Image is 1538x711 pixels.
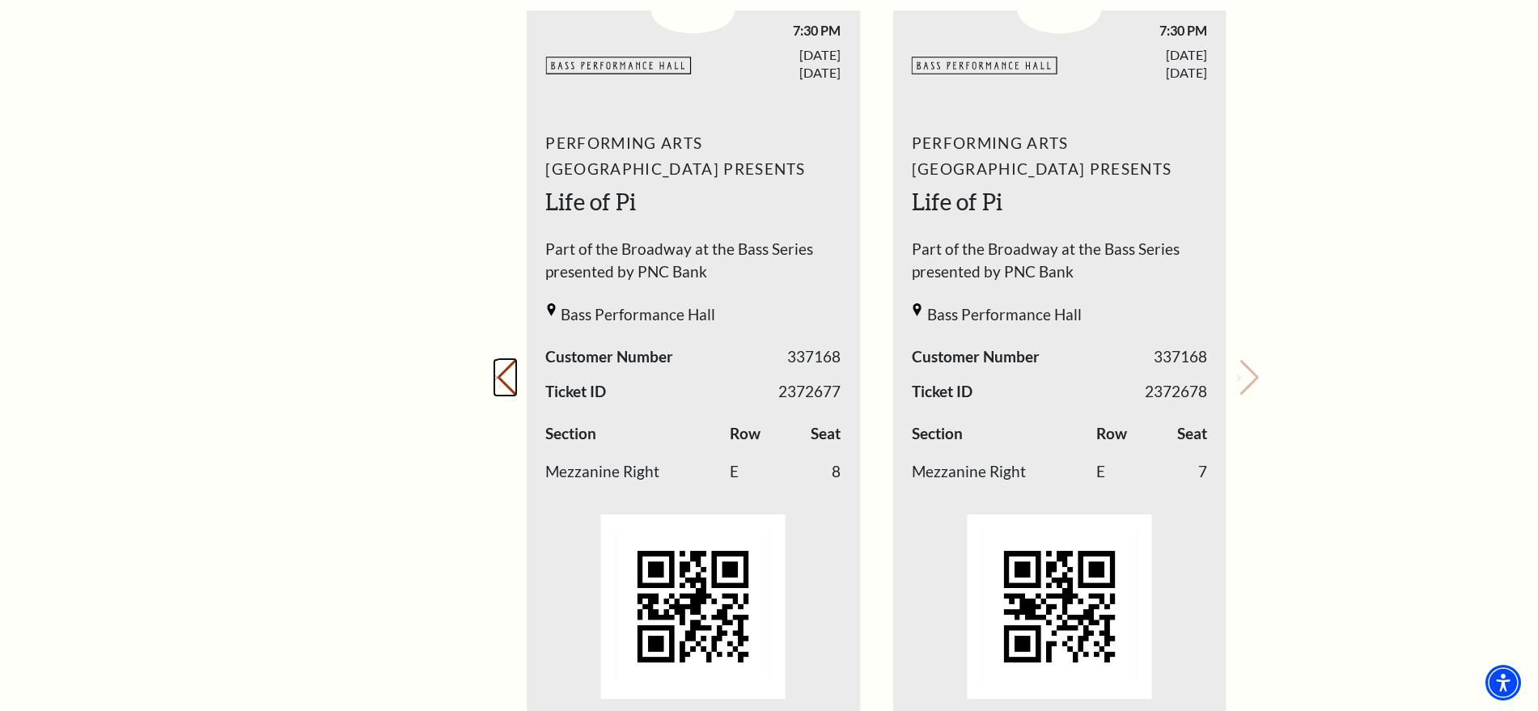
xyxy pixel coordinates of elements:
[545,186,841,218] h2: Life of Pi
[787,345,841,369] span: 337168
[1096,422,1127,446] label: Row
[545,380,606,404] span: Ticket ID
[1096,453,1159,492] td: E
[1159,453,1207,492] td: 7
[545,130,841,182] span: Performing Arts [GEOGRAPHIC_DATA] Presents
[912,130,1207,182] span: Performing Arts [GEOGRAPHIC_DATA] Presents
[730,422,761,446] label: Row
[545,345,673,369] span: Customer Number
[912,453,1096,492] td: Mezzanine Right
[912,422,963,446] label: Section
[561,303,715,327] span: Bass Performance Hall
[927,303,1082,327] span: Bass Performance Hall
[693,22,841,39] span: 7:30 PM
[1059,46,1207,80] span: [DATE] [DATE]
[811,422,841,446] label: Seat
[545,238,841,292] span: Part of the Broadway at the Bass Series presented by PNC Bank
[778,380,841,404] span: 2372677
[1145,380,1207,404] span: 2372678
[912,380,972,404] span: Ticket ID
[1154,345,1207,369] span: 337168
[1059,22,1207,39] span: 7:30 PM
[494,360,516,396] button: Previous slide
[545,453,730,492] td: Mezzanine Right
[693,46,841,80] span: [DATE] [DATE]
[1237,360,1259,396] button: Next slide
[792,453,841,492] td: 8
[1485,665,1521,700] div: Accessibility Menu
[912,186,1207,218] h2: Life of Pi
[545,422,596,446] label: Section
[1177,422,1207,446] label: Seat
[730,453,792,492] td: E
[912,238,1207,292] span: Part of the Broadway at the Bass Series presented by PNC Bank
[912,345,1040,369] span: Customer Number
